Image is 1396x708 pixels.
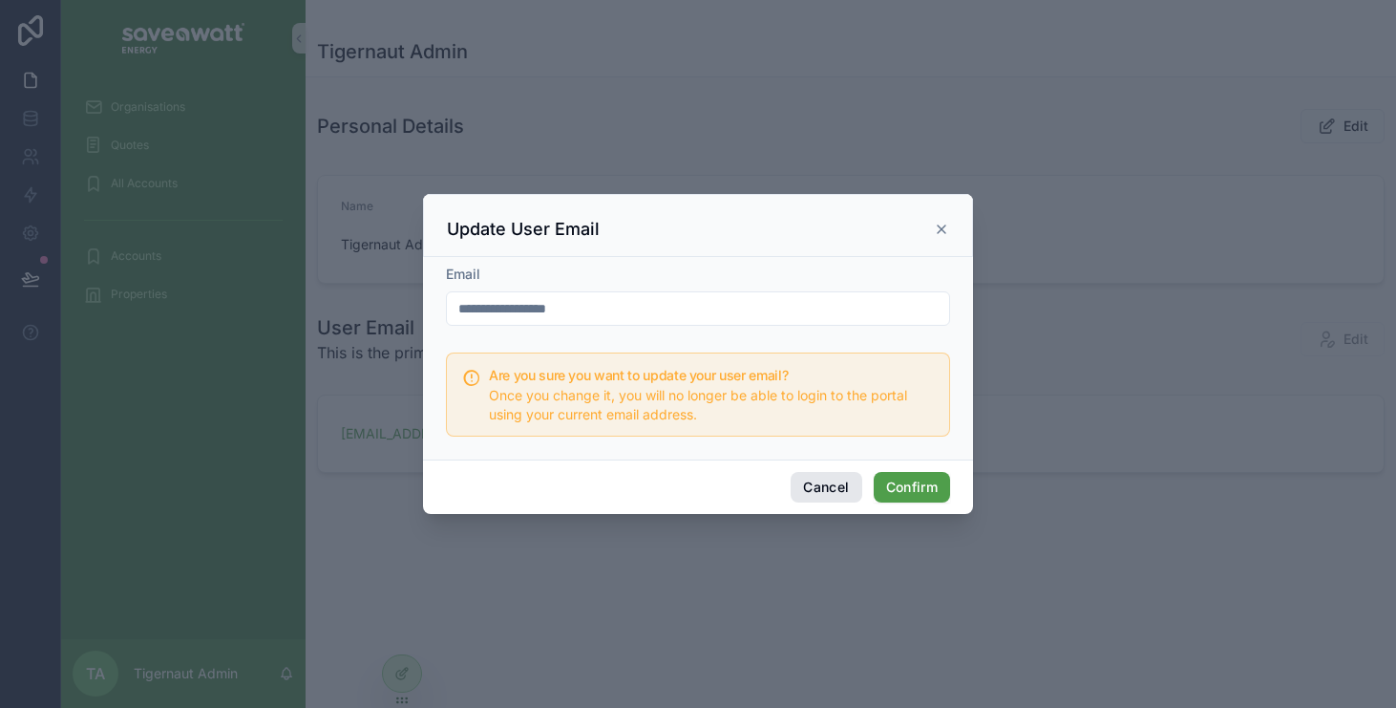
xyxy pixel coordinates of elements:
button: Confirm [874,472,950,503]
h5: Are you sure you want to update your user email? [489,369,934,382]
div: Once you change it, you will no longer be able to login to the portal using your current email ad... [489,386,934,424]
button: Cancel [791,472,861,503]
span: Email [446,266,480,282]
span: Once you change it, you will no longer be able to login to the portal using your current email ad... [489,387,907,422]
h3: Update User Email [447,218,600,241]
